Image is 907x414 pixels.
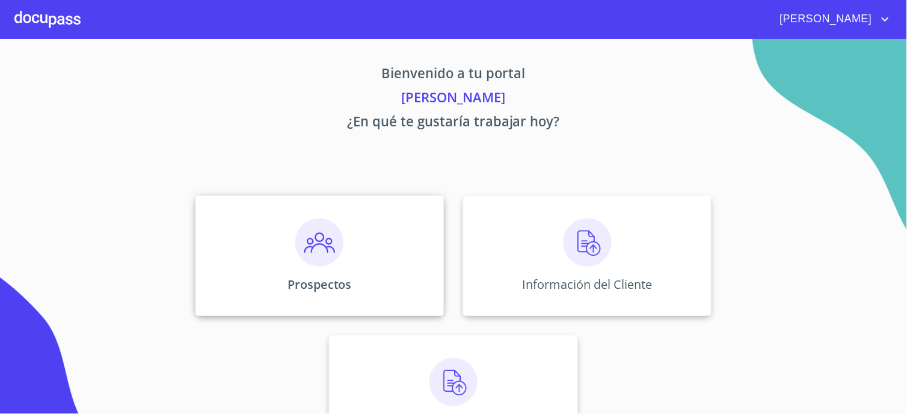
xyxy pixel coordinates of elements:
span: [PERSON_NAME] [771,10,878,29]
p: Prospectos [287,276,352,292]
p: Bienvenido a tu portal [83,63,824,87]
p: Información del Cliente [523,276,653,292]
img: prospectos.png [295,218,343,267]
button: account of current user [771,10,893,29]
p: [PERSON_NAME] [83,87,824,111]
img: carga.png [429,358,478,406]
p: ¿En qué te gustaría trabajar hoy? [83,111,824,135]
img: carga.png [564,218,612,267]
